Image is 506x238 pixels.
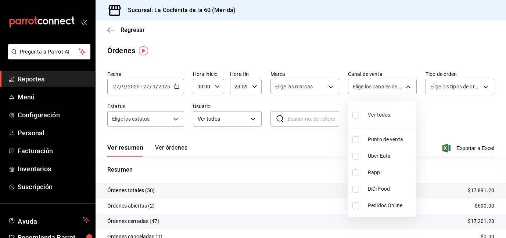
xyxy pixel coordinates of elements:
span: Ver todos [368,111,390,119]
span: Pedidos Online [368,202,413,209]
span: Uber Eats [368,152,413,160]
span: Rappi [368,169,413,176]
img: Tooltip marker [139,46,148,55]
span: DiDi Food [368,185,413,193]
span: Punto de venta [368,136,413,143]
